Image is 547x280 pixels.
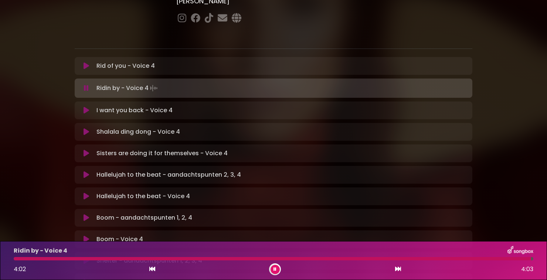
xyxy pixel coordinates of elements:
[96,106,173,115] p: I want you back - Voice 4
[521,265,533,274] span: 4:03
[96,83,159,93] p: Ridin by - Voice 4
[96,127,180,136] p: Shalala ding dong - Voice 4
[14,265,26,273] span: 4:02
[96,61,155,70] p: Rid of you - Voice 4
[96,170,241,179] p: Hallelujah to the beat - aandachtspunten 2, 3, 4
[149,83,159,93] img: waveform4.gif
[14,246,67,255] p: Ridin by - Voice 4
[96,192,190,201] p: Hallelujah to the beat - Voice 4
[96,235,143,244] p: Boom - Voice 4
[96,213,192,222] p: Boom - aandachtspunten 1, 2, 4
[96,149,228,158] p: Sisters are doing it for themselves - Voice 4
[507,246,533,256] img: songbox-logo-white.png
